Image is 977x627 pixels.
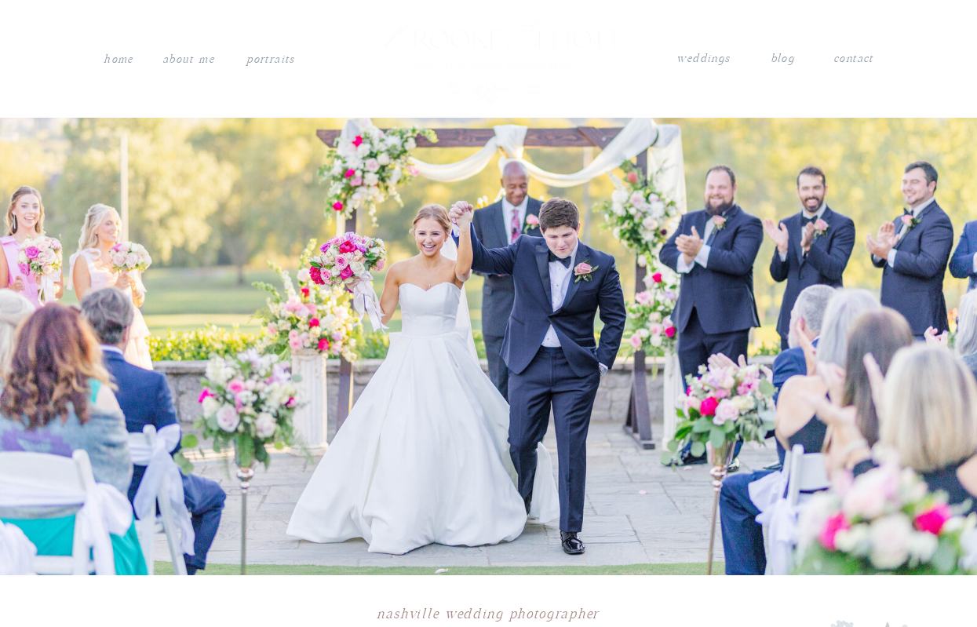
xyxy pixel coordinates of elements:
[833,49,874,64] a: contact
[161,49,217,70] a: About me
[676,49,731,69] a: weddings
[245,49,297,65] a: PORTRAITS
[771,49,794,69] a: blog
[104,49,134,70] a: Home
